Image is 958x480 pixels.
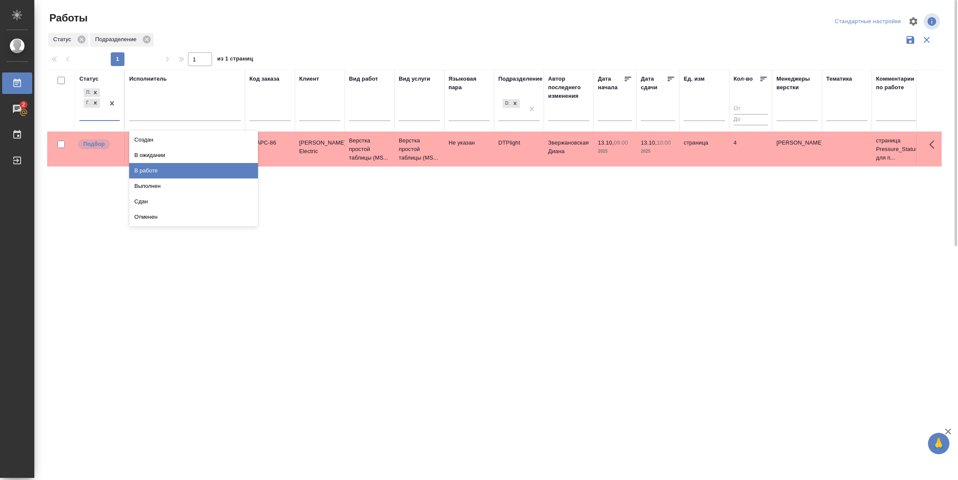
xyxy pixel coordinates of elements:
[79,75,99,83] div: Статус
[47,11,88,25] span: Работы
[84,99,91,108] div: Готов к работе
[494,134,544,164] td: DTPlight
[734,104,768,115] input: От
[95,35,139,44] p: Подразделение
[498,75,543,83] div: Подразделение
[734,75,753,83] div: Кол-во
[598,75,624,92] div: Дата начала
[129,209,258,225] div: Отменен
[444,134,494,164] td: Не указан
[249,75,279,83] div: Код заказа
[129,163,258,178] div: В работе
[349,136,390,162] p: Верстка простой таблицы (MS...
[299,139,340,156] p: [PERSON_NAME] Electric
[129,194,258,209] div: Сдан
[776,139,818,147] p: [PERSON_NAME]
[826,75,852,83] div: Тематика
[684,75,705,83] div: Ед. изм
[548,75,589,100] div: Автор последнего изменения
[876,136,917,162] p: страница Pressure_Status_48_new для п...
[876,75,917,92] div: Комментарии по работе
[928,433,949,454] button: 🙏
[924,13,942,30] span: Посмотреть информацию
[919,32,935,48] button: Сбросить фильтры
[729,134,772,164] td: 4
[299,75,319,83] div: Клиент
[83,98,101,109] div: Подбор, Готов к работе
[503,99,510,108] div: DTPlight
[83,140,105,148] p: Подбор
[902,32,919,48] button: Сохранить фильтры
[776,75,818,92] div: Менеджеры верстки
[614,139,628,146] p: 09:00
[598,139,614,146] p: 13.10,
[903,11,924,32] span: Настроить таблицу
[53,35,74,44] p: Статус
[17,100,30,109] span: 2
[129,148,258,163] div: В ожидании
[48,33,88,47] div: Статус
[129,132,258,148] div: Создан
[217,54,253,66] span: из 1 страниц
[349,75,378,83] div: Вид работ
[833,15,903,28] div: split button
[129,178,258,194] div: Выполнен
[399,75,430,83] div: Вид услуги
[544,134,594,164] td: Звержановская Диана
[502,98,521,109] div: DTPlight
[598,147,632,156] p: 2025
[129,75,167,83] div: Исполнитель
[931,435,946,453] span: 🙏
[249,139,291,147] div: S_APC-86
[641,139,657,146] p: 13.10,
[641,147,675,156] p: 2025
[657,139,671,146] p: 10:00
[641,75,667,92] div: Дата сдачи
[679,134,729,164] td: страница
[90,33,154,47] div: Подразделение
[734,114,768,125] input: До
[924,134,945,155] button: Здесь прячутся важные кнопки
[84,88,91,97] div: Подбор
[399,136,440,162] p: Верстка простой таблицы (MS...
[2,98,32,120] a: 2
[449,75,490,92] div: Языковая пара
